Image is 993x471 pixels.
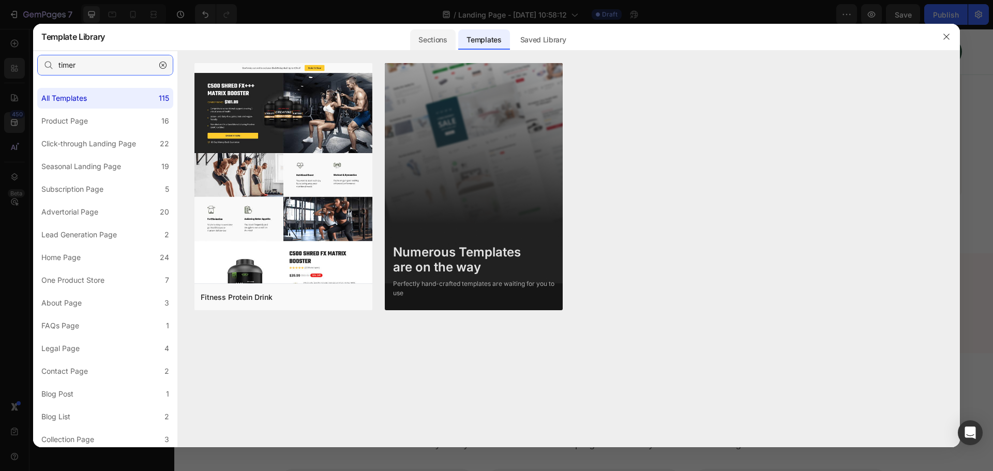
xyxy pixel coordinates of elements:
[410,29,455,50] div: Sections
[641,12,763,34] p: Get My [MEDICAL_DATA] Kit Now
[160,138,169,150] div: 22
[340,252,633,279] strong: Save 40% This Week Only
[108,249,712,282] h2: Rich Text Editor. Editing area: main
[161,115,169,127] div: 16
[41,251,81,264] div: Home Page
[41,320,79,332] div: FAQs Page
[393,245,554,275] div: Numerous Templates are on the way
[458,29,509,50] div: Templates
[108,282,712,299] div: Rich Text Editor. Editing area: main
[41,115,88,127] div: Product Page
[584,67,681,77] p: [PERSON_NAME]
[109,250,711,281] p: ⁠⁠⁠⁠⁠⁠⁠
[160,251,169,264] div: 24
[385,369,648,391] strong: [MEDICAL_DATA] Solution
[388,19,443,27] div: Drop element here
[41,138,136,150] div: Click-through Landing Page
[628,8,788,37] a: Get My [MEDICAL_DATA] Kit Now
[164,342,169,355] div: 4
[301,100,322,120] img: gempages_585370936752997211-0cfa5b06-8855-43a5-8b02-3bbd6097be2c.png
[41,342,80,355] div: Legal Page
[41,365,88,377] div: Contact Page
[453,105,495,115] p: Verified Buyer
[164,365,169,377] div: 2
[716,105,758,115] p: Verified Buyer
[41,23,105,50] h2: Template Library
[41,297,82,309] div: About Page
[164,433,169,446] div: 3
[69,79,167,153] p: Mom of [DEMOGRAPHIC_DATA] (ages [DEMOGRAPHIC_DATA], 10)
[41,274,104,286] div: One Product Store
[41,411,70,423] div: Blog List
[43,100,64,120] img: gempages_585370936752997211-628d5633-0f86-49da-b081-01c5771812dd.png
[41,433,94,446] div: Collection Page
[327,67,424,77] p: [PERSON_NAME]
[37,55,173,75] input: E.g.: Black Friday, Sale, etc.
[171,369,385,391] strong: Choose Your Family's
[327,79,424,153] p: Dad of [DEMOGRAPHIC_DATA] (ages [DEMOGRAPHIC_DATA], 12, 16)
[393,279,554,298] div: Perfectly hand-crafted templates are waiting for you to use
[159,92,169,104] div: 115
[109,283,711,298] p: Don't wait - join this week's [MEDICAL_DATA] Challenge starting [DATE]
[41,160,121,173] div: Seasonal Landing Page
[160,206,169,218] div: 20
[31,9,89,37] img: gempages_585370936752997211-0a38f5fd-e236-471e-999c-4bf572810d3c.png
[166,388,169,400] div: 1
[164,297,169,309] div: 3
[512,29,575,50] div: Saved Library
[161,160,169,173] div: 19
[186,252,340,279] strong: Limited Time:
[958,420,983,445] div: Open Intercom Messenger
[558,100,579,120] img: gempages_585370936752997211-88100899-d12f-4ab1-80ae-db76911f592d.png
[584,79,681,153] p: Mom of [DEMOGRAPHIC_DATA] (ages [DEMOGRAPHIC_DATA], 7)
[165,274,169,286] div: 7
[1,408,818,423] p: Every family is different. Choose the program that fits your needs and budget.
[165,183,169,195] div: 5
[201,291,273,303] div: Fitness Protein Drink
[41,388,73,400] div: Blog Post
[41,206,98,218] div: Advertorial Page
[164,229,169,241] div: 2
[41,183,103,195] div: Subscription Page
[196,105,238,115] p: Verified Buyer
[166,320,169,332] div: 1
[41,229,117,241] div: Lead Generation Page
[41,92,87,104] div: All Templates
[69,67,134,76] strong: [PERSON_NAME]
[164,411,169,423] div: 2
